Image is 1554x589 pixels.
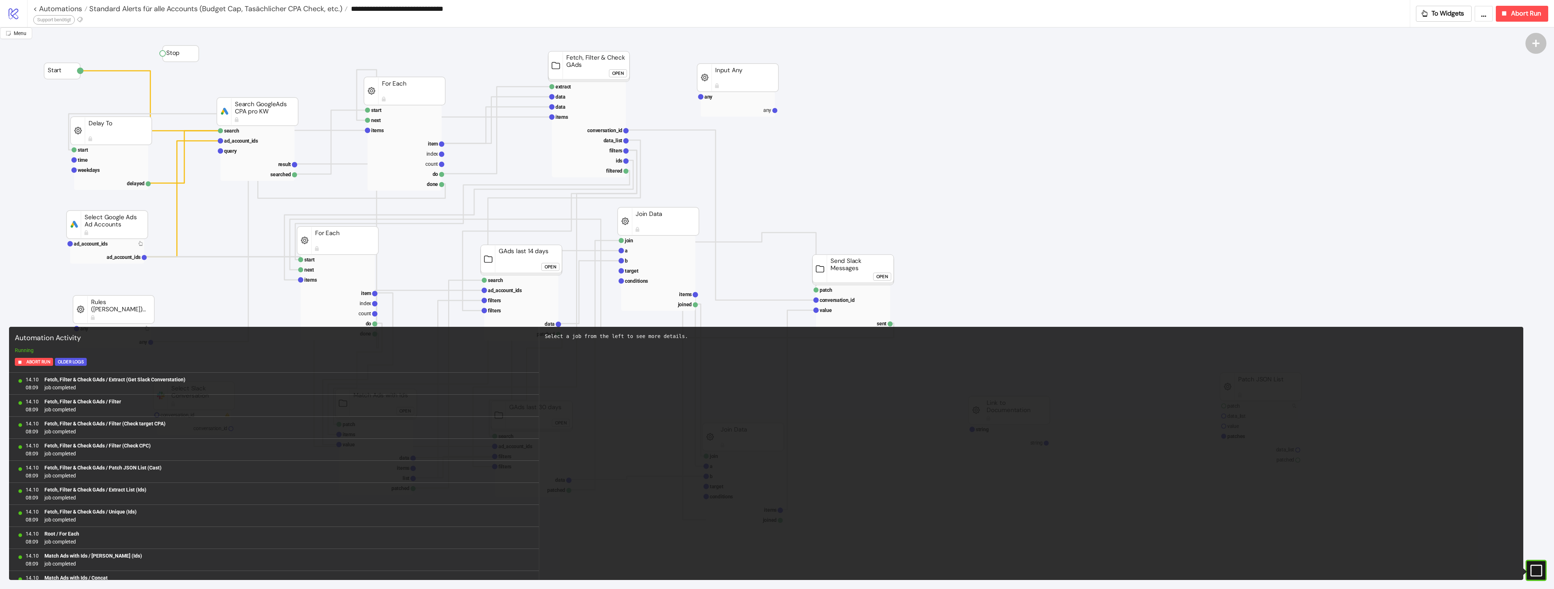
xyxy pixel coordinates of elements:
[26,560,39,568] span: 08:09
[679,291,692,297] text: items
[44,428,166,436] span: job completed
[26,420,39,428] span: 14.10
[44,465,162,471] b: Fetch, Filter & Check GAds / Patch JSON List (Cast)
[820,297,855,303] text: conversation_id
[44,487,146,493] b: Fetch, Filter & Check GAds / Extract List (Ids)
[44,516,137,524] span: job completed
[44,450,151,458] span: job completed
[428,141,438,147] text: item
[224,138,258,144] text: ad_account_ids
[44,531,79,537] b: Root / For Each
[15,358,53,366] button: Abort Run
[371,117,381,123] text: next
[609,148,622,153] text: filters
[488,287,522,293] text: ad_account_ids
[26,398,39,406] span: 14.10
[1474,6,1493,22] button: ...
[26,508,39,516] span: 14.10
[763,107,771,113] text: any
[26,574,39,582] span: 14.10
[26,530,39,538] span: 14.10
[820,287,832,293] text: patch
[704,94,713,100] text: any
[304,257,315,263] text: start
[33,5,87,12] a: < Automations
[87,4,342,13] span: Standard Alerts für alle Accounts (Budget Cap, Tasächlicher CPA Check, etc.)
[555,84,571,90] text: extract
[78,147,88,153] text: start
[87,5,348,12] a: Standard Alerts für alle Accounts (Budget Cap, Tasächlicher CPA Check, etc.)
[44,443,151,449] b: Fetch, Filter & Check GAds / Filter (Check CPC)
[304,277,317,283] text: items
[278,161,291,167] text: result
[555,94,566,100] text: data
[371,127,384,133] text: items
[44,553,142,559] b: Match Ads with Ids / [PERSON_NAME] (Ids)
[224,148,237,154] text: query
[26,538,39,546] span: 08:09
[361,290,371,296] text: item
[612,69,624,78] div: Open
[1496,6,1548,22] button: Abort Run
[425,161,438,167] text: count
[304,267,314,273] text: next
[26,376,39,384] span: 14.10
[78,157,88,163] text: time
[371,107,382,113] text: start
[6,31,11,36] span: radius-bottomright
[78,167,100,173] text: weekdays
[12,346,536,354] div: Running
[26,384,39,391] span: 08:09
[44,494,146,502] span: job completed
[359,311,371,316] text: count
[1416,6,1472,22] button: To Widgets
[12,330,536,347] div: Automation Activity
[587,127,622,133] text: conversation_id
[44,560,142,568] span: job completed
[545,263,556,271] div: Open
[44,384,185,391] span: job completed
[545,333,1518,340] div: Select a job from the left to see more details.
[26,428,39,436] span: 08:09
[44,538,79,546] span: job completed
[820,307,832,313] text: value
[625,278,648,284] text: conditions
[44,575,108,581] b: Match Ads with Ids / Concat
[26,494,39,502] span: 08:09
[44,377,185,382] b: Fetch, Filter & Check GAds / Extract (Get Slack Converstation)
[44,421,166,426] b: Fetch, Filter & Check GAds / Filter (Check target CPA)
[541,263,559,271] button: Open
[625,268,639,274] text: target
[74,241,108,247] text: ad_account_ids
[545,321,555,327] text: data
[360,300,371,306] text: index
[616,158,622,164] text: ids
[426,151,438,157] text: index
[26,442,39,450] span: 14.10
[876,273,888,281] div: Open
[26,406,39,413] span: 08:09
[26,472,39,480] span: 08:09
[55,358,87,366] button: Older Logs
[44,472,162,480] span: job completed
[33,15,75,25] div: Support benötigt
[604,138,623,143] text: data_list
[624,238,633,243] text: join
[44,399,121,404] b: Fetch, Filter & Check GAds / Filter
[107,254,141,260] text: ad_account_ids
[80,326,89,332] text: any
[26,486,39,494] span: 14.10
[873,273,891,281] button: Open
[26,464,39,472] span: 14.10
[58,358,84,366] div: Older Logs
[1431,9,1464,18] span: To Widgets
[609,69,627,77] button: Open
[1511,9,1541,18] span: Abort Run
[488,277,503,283] text: search
[555,104,566,110] text: data
[488,298,501,303] text: filters
[26,450,39,458] span: 08:09
[625,258,628,264] text: b
[488,308,501,313] text: filters
[555,114,568,120] text: items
